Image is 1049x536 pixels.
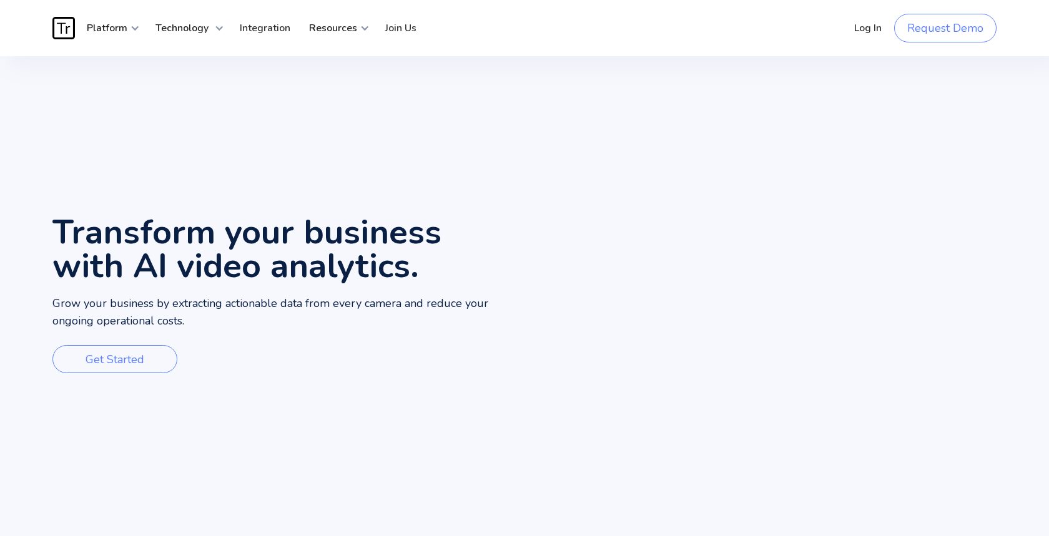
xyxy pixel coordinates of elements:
a: Integration [230,9,300,47]
div: Technology [146,9,224,47]
img: Traces Logo [52,17,75,39]
a: Log In [845,9,891,47]
p: Grow your business by extracting actionable data from every camera and reduce your ongoing operat... [52,295,524,330]
a: Request Demo [894,14,997,42]
strong: Resources [309,21,357,35]
h1: Transform your business with AI video analytics. [52,215,524,283]
a: Join Us [376,9,426,47]
strong: Platform [87,21,127,35]
div: Resources [300,9,370,47]
strong: Technology [155,21,209,35]
a: Get Started [52,345,177,373]
a: home [52,17,77,39]
div: Platform [77,9,140,47]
